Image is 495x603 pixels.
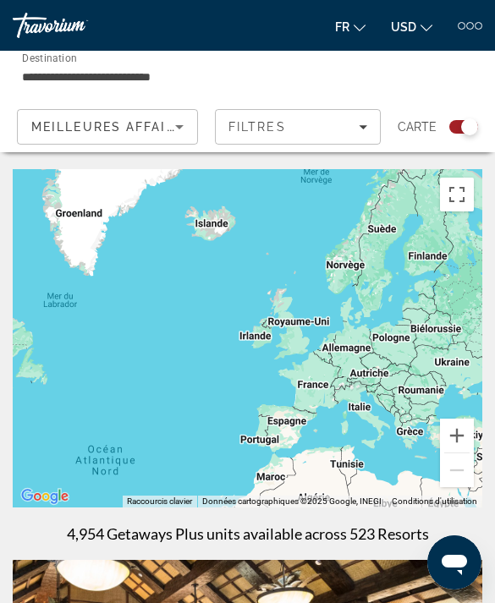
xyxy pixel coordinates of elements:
[391,14,432,39] button: Change currency
[31,120,194,134] span: Meilleures affaires
[67,524,429,543] h1: 4,954 Getaways Plus units available across 523 Resorts
[440,419,474,452] button: Zoom avant
[391,20,416,34] span: USD
[13,13,140,38] a: Travorium
[22,52,77,63] span: Destination
[427,535,481,589] iframe: Bouton de lancement de la fenêtre de messagerie
[398,115,437,139] span: Carte
[31,117,184,137] mat-select: Sort by
[440,178,474,211] button: Passer en plein écran
[17,485,73,507] img: Google
[202,496,382,506] span: Données cartographiques ©2025 Google, INEGI
[127,496,192,507] button: Raccourcis clavier
[440,453,474,487] button: Zoom arrière
[228,120,286,134] span: Filtres
[392,496,477,506] a: Conditions d'utilisation (s'ouvre dans un nouvel onglet)
[17,485,73,507] a: Ouvrir cette zone dans Google Maps (dans une nouvelle fenêtre)
[215,109,381,145] button: Filters
[335,14,366,39] button: Change language
[335,20,349,34] span: fr
[22,67,314,87] input: Select destination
